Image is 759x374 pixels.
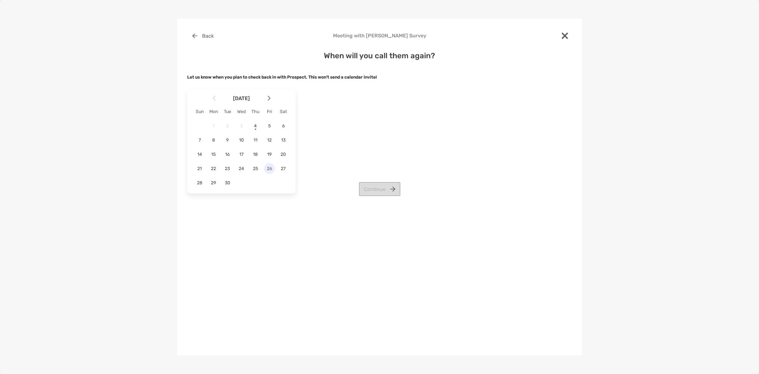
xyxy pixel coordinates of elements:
[194,166,205,171] span: 21
[187,75,572,79] h5: Let us know when you plan to check back in with Prospect.
[249,109,262,114] div: Thu
[276,109,290,114] div: Sat
[187,29,219,43] button: Back
[193,109,207,114] div: Sun
[208,152,219,157] span: 15
[562,33,568,39] img: close modal
[194,180,205,186] span: 28
[222,166,233,171] span: 23
[236,123,247,129] span: 3
[264,152,275,157] span: 19
[222,180,233,186] span: 30
[222,123,233,129] span: 2
[208,180,219,186] span: 29
[250,152,261,157] span: 18
[250,137,261,143] span: 11
[308,75,377,79] strong: This won't send a calendar invite!
[208,123,219,129] span: 1
[278,137,289,143] span: 13
[278,166,289,171] span: 27
[207,109,220,114] div: Mon
[222,152,233,157] span: 16
[278,123,289,129] span: 6
[262,109,276,114] div: Fri
[264,137,275,143] span: 12
[250,166,261,171] span: 25
[236,152,247,157] span: 17
[187,33,572,39] h4: Meeting with [PERSON_NAME] Survey
[217,95,266,101] span: [DATE]
[192,33,197,38] img: button icon
[234,109,248,114] div: Wed
[268,96,271,101] img: Arrow icon
[194,152,205,157] span: 14
[220,109,234,114] div: Tue
[264,166,275,171] span: 26
[236,137,247,143] span: 10
[222,137,233,143] span: 9
[194,137,205,143] span: 7
[208,137,219,143] span: 8
[208,166,219,171] span: 22
[187,51,572,60] h4: When will you call them again?
[213,96,216,101] img: Arrow icon
[278,152,289,157] span: 20
[250,123,261,129] span: 4
[264,123,275,129] span: 5
[236,166,247,171] span: 24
